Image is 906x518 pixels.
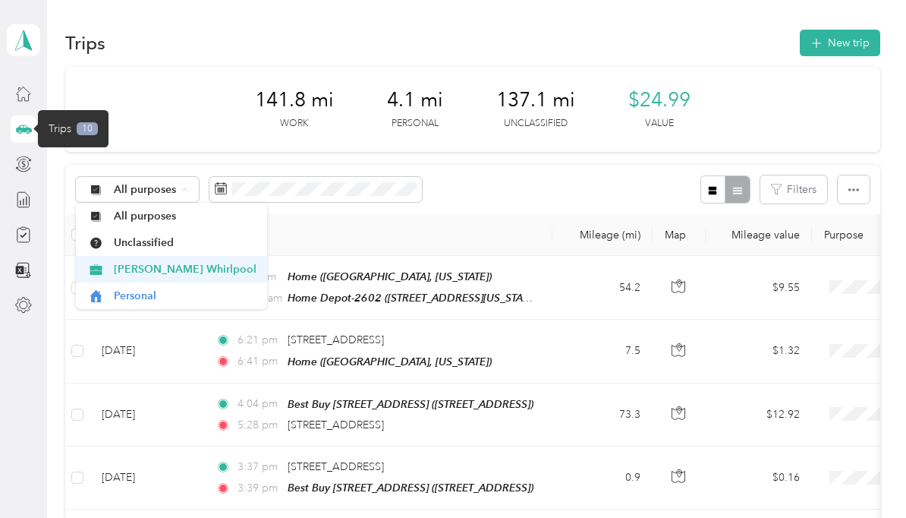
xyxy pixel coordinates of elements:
[821,433,906,518] iframe: Everlance-gr Chat Button Frame
[552,384,653,447] td: 73.3
[645,117,674,131] p: Value
[77,122,98,136] span: 10
[280,117,308,131] p: Work
[288,355,492,368] span: Home ([GEOGRAPHIC_DATA], [US_STATE])
[238,459,281,475] span: 3:37 pm
[392,117,439,131] p: Personal
[114,185,177,195] span: All purposes
[90,384,203,447] td: [DATE]
[238,290,282,307] span: 10:15 am
[288,333,384,346] span: [STREET_ADDRESS]
[49,121,71,137] span: Trips
[706,447,812,510] td: $0.16
[90,320,203,383] td: [DATE]
[653,214,706,256] th: Map
[114,288,256,304] span: Personal
[706,384,812,447] td: $12.92
[288,419,384,431] span: [STREET_ADDRESS]
[552,256,653,320] td: 54.2
[496,88,575,112] span: 137.1 mi
[65,35,105,51] h1: Trips
[552,214,653,256] th: Mileage (mi)
[288,270,492,283] span: Home ([GEOGRAPHIC_DATA], [US_STATE])
[114,261,256,277] span: [PERSON_NAME] Whirlpool
[387,88,443,112] span: 4.1 mi
[238,396,281,412] span: 4:04 pm
[800,30,880,56] button: New trip
[706,256,812,320] td: $9.55
[238,353,281,370] span: 6:41 pm
[552,320,653,383] td: 7.5
[255,88,334,112] span: 141.8 mi
[288,398,533,410] span: Best Buy [STREET_ADDRESS] ([STREET_ADDRESS])
[706,214,812,256] th: Mileage value
[288,460,384,473] span: [STREET_ADDRESS]
[114,235,256,251] span: Unclassified
[288,292,540,305] span: Home Depot-2602 ([STREET_ADDRESS][US_STATE])
[706,320,812,383] td: $1.32
[238,332,281,349] span: 6:21 pm
[552,447,653,510] td: 0.9
[504,117,568,131] p: Unclassified
[288,482,533,494] span: Best Buy [STREET_ADDRESS] ([STREET_ADDRESS])
[90,447,203,510] td: [DATE]
[114,208,256,224] span: All purposes
[238,480,281,497] span: 3:39 pm
[238,417,281,434] span: 5:28 pm
[203,214,552,256] th: Locations
[628,88,691,112] span: $24.99
[760,175,827,204] button: Filters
